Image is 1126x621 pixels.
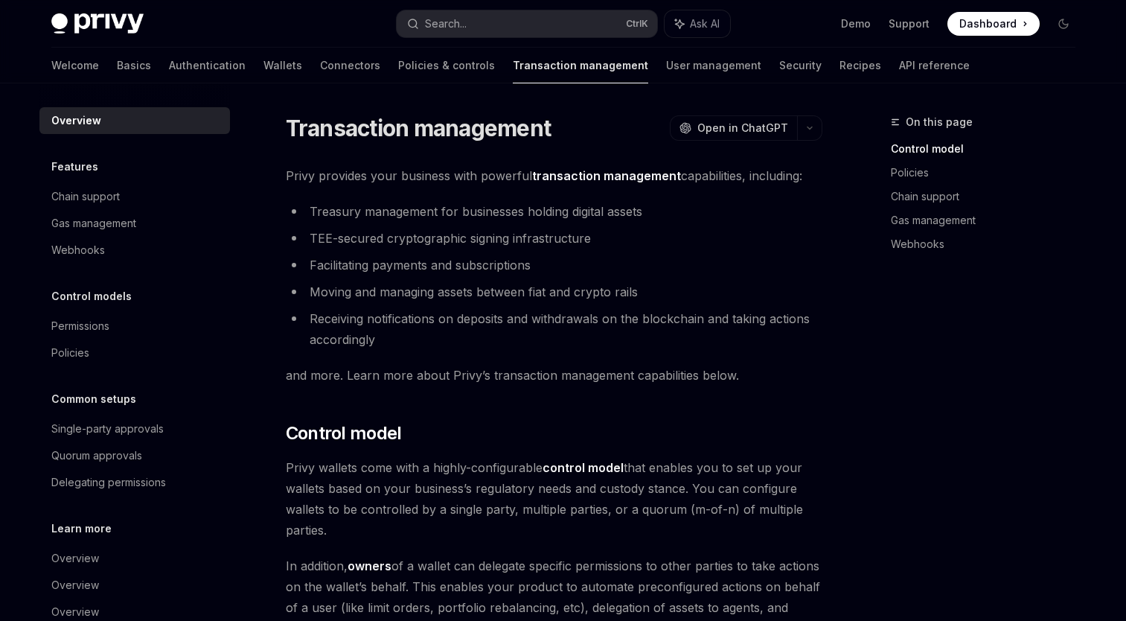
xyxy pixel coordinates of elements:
a: Chain support [39,183,230,210]
div: Gas management [51,214,136,232]
span: Open in ChatGPT [697,121,788,136]
a: Overview [39,572,230,599]
h5: Common setups [51,390,136,408]
img: dark logo [51,13,144,34]
a: Chain support [891,185,1087,208]
div: Single-party approvals [51,420,164,438]
span: Control model [286,421,402,445]
button: Open in ChatGPT [670,115,797,141]
h5: Features [51,158,98,176]
a: Overview [39,107,230,134]
div: Chain support [51,188,120,206]
strong: control model [543,460,624,475]
span: Ctrl K [626,18,648,30]
button: Toggle dark mode [1052,12,1075,36]
a: Single-party approvals [39,415,230,442]
strong: transaction management [532,168,681,183]
div: Search... [425,15,467,33]
div: Permissions [51,317,109,335]
a: Quorum approvals [39,442,230,469]
a: owners [348,558,391,574]
a: Wallets [263,48,302,83]
a: Policies [39,340,230,366]
a: Control model [891,137,1087,161]
li: Moving and managing assets between fiat and crypto rails [286,281,822,302]
a: Policies & controls [398,48,495,83]
a: Connectors [320,48,380,83]
span: Privy provides your business with powerful capabilities, including: [286,165,822,186]
a: API reference [899,48,970,83]
a: Overview [39,545,230,572]
span: and more. Learn more about Privy’s transaction management capabilities below. [286,365,822,386]
a: control model [543,460,624,476]
div: Policies [51,344,89,362]
a: Transaction management [513,48,648,83]
a: Permissions [39,313,230,340]
a: Webhooks [39,237,230,264]
div: Overview [51,576,99,594]
div: Overview [51,112,101,130]
div: Quorum approvals [51,447,142,465]
li: TEE-secured cryptographic signing infrastructure [286,228,822,249]
h5: Learn more [51,520,112,538]
li: Facilitating payments and subscriptions [286,255,822,276]
div: Delegating permissions [51,474,166,491]
h5: Control models [51,287,132,305]
a: Basics [117,48,151,83]
span: Privy wallets come with a highly-configurable that enables you to set up your wallets based on yo... [286,457,822,541]
span: On this page [906,113,973,131]
a: Delegating permissions [39,469,230,496]
span: Ask AI [690,16,720,31]
a: Gas management [891,208,1087,232]
h1: Transaction management [286,115,551,141]
div: Overview [51,603,99,621]
a: Authentication [169,48,246,83]
a: Security [779,48,822,83]
a: Gas management [39,210,230,237]
a: Demo [841,16,871,31]
a: Webhooks [891,232,1087,256]
span: Dashboard [959,16,1017,31]
a: Recipes [839,48,881,83]
li: Treasury management for businesses holding digital assets [286,201,822,222]
a: Welcome [51,48,99,83]
div: Overview [51,550,99,567]
div: Webhooks [51,241,105,259]
button: Search...CtrlK [397,10,657,37]
a: Policies [891,161,1087,185]
button: Ask AI [665,10,730,37]
li: Receiving notifications on deposits and withdrawals on the blockchain and taking actions accordingly [286,308,822,350]
a: Support [889,16,930,31]
a: User management [666,48,761,83]
a: Dashboard [947,12,1040,36]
